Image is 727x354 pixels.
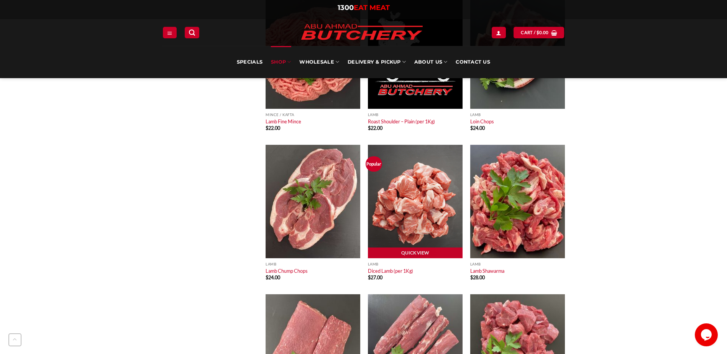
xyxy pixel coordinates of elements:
a: Loin Chops [470,118,494,125]
a: Specials [237,46,263,78]
p: Lamb [368,262,463,266]
img: Lamb-Chump-Chops [266,145,360,258]
a: 1300EAT MEAT [338,3,390,12]
span: $ [266,125,268,131]
iframe: chat widget [695,323,719,346]
a: Lamb Shawarma [470,268,504,274]
bdi: 24.00 [470,125,485,131]
button: Go to top [8,333,21,346]
p: Lamb [266,262,360,266]
span: 1300 [338,3,354,12]
a: Roast Shoulder – Plain (per 1Kg) [368,118,435,125]
a: SHOP [271,46,291,78]
a: View cart [514,27,564,38]
a: Wholesale [299,46,339,78]
bdi: 22.00 [266,125,280,131]
img: Abu Ahmad Butchery [295,19,429,46]
span: $ [537,29,539,36]
p: Lamb [470,262,565,266]
a: Quick View [368,247,463,259]
bdi: 24.00 [266,274,280,280]
a: Login [492,27,505,38]
span: $ [266,274,268,280]
img: Lamb Shawarma [470,145,565,258]
a: About Us [414,46,447,78]
p: Mince / Kafta [266,113,360,117]
a: Search [185,27,199,38]
a: Lamb Fine Mince [266,118,301,125]
a: Lamb Chump Chops [266,268,308,274]
span: EAT MEAT [354,3,390,12]
span: $ [368,125,371,131]
a: Menu [163,27,177,38]
a: Diced Lamb (per 1Kg) [368,268,413,274]
p: Lamb [470,113,565,117]
span: $ [470,274,473,280]
img: Diced Lamb (per 1Kg) [368,145,463,258]
span: $ [368,274,371,280]
bdi: 27.00 [368,274,382,280]
span: Cart / [521,29,548,36]
a: Contact Us [456,46,490,78]
p: Lamb [368,113,463,117]
span: $ [470,125,473,131]
bdi: 28.00 [470,274,485,280]
a: Delivery & Pickup [348,46,406,78]
bdi: 0.00 [537,30,549,35]
bdi: 22.00 [368,125,382,131]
